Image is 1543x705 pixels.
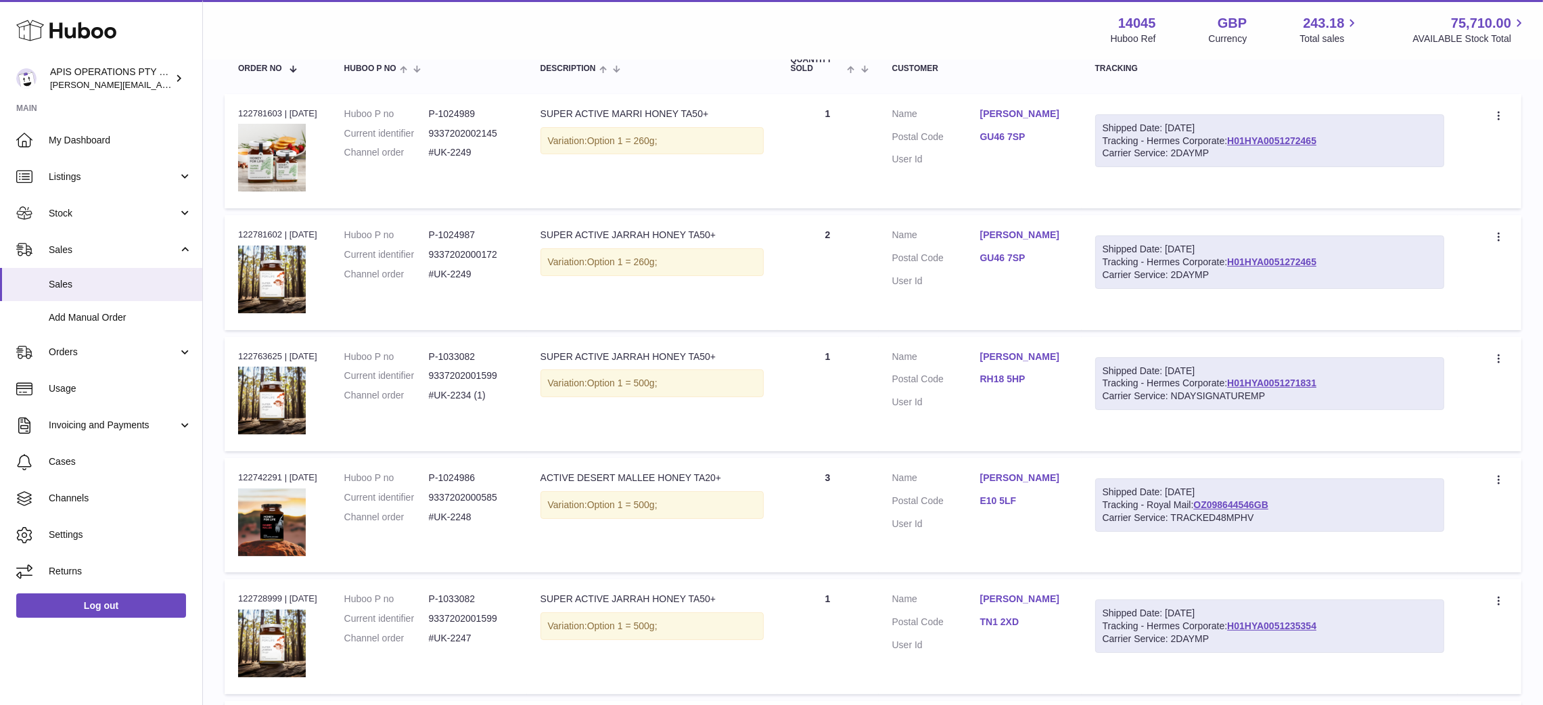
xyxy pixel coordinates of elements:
dt: Channel order [344,511,429,524]
div: Tracking [1095,64,1444,73]
dd: #UK-2249 [429,146,513,159]
dt: Current identifier [344,369,429,382]
dd: P-1024986 [429,472,513,484]
span: Option 1 = 500g; [587,499,658,510]
span: Listings [49,170,178,183]
div: Variation: [540,491,764,519]
dt: Postal Code [892,616,980,632]
span: Returns [49,565,192,578]
div: Shipped Date: [DATE] [1103,122,1437,135]
div: 122728999 | [DATE] [238,593,317,605]
div: SUPER ACTIVE JARRAH HONEY TA50+ [540,593,764,606]
img: gps_generated.png [238,488,306,556]
a: 243.18 Total sales [1299,14,1360,45]
div: Shipped Date: [DATE] [1103,486,1437,499]
img: gps_generated_8a54127e-9a90-409b-8043-53768bdfa358.png [238,367,306,434]
a: GU46 7SP [980,252,1068,265]
span: Settings [49,528,192,541]
dt: User Id [892,518,980,530]
a: [PERSON_NAME] [980,108,1068,120]
span: 243.18 [1303,14,1344,32]
td: 1 [777,579,879,693]
dd: P-1024989 [429,108,513,120]
span: Sales [49,278,192,291]
img: Super-Marri-medicinal-honey-TA50-honey-1.png [238,124,306,191]
div: Shipped Date: [DATE] [1103,365,1437,378]
a: [PERSON_NAME] [980,350,1068,363]
dt: Name [892,593,980,609]
dt: Current identifier [344,248,429,261]
span: [PERSON_NAME][EMAIL_ADDRESS][PERSON_NAME][DOMAIN_NAME] [50,79,344,90]
dt: Huboo P no [344,593,429,606]
dt: Name [892,350,980,367]
dt: Huboo P no [344,229,429,242]
div: Tracking - Hermes Corporate: [1095,114,1444,168]
div: SUPER ACTIVE JARRAH HONEY TA50+ [540,229,764,242]
dt: Huboo P no [344,472,429,484]
dt: Channel order [344,268,429,281]
div: Carrier Service: TRACKED48MPHV [1103,511,1437,524]
div: ACTIVE DESERT MALLEE HONEY TA20+ [540,472,764,484]
a: OZ098644546GB [1193,499,1268,510]
span: Add Manual Order [49,311,192,324]
dd: P-1033082 [429,593,513,606]
div: Customer [892,64,1068,73]
dt: Name [892,108,980,124]
span: Invoicing and Payments [49,419,178,432]
div: Variation: [540,369,764,397]
dt: Channel order [344,146,429,159]
div: Shipped Date: [DATE] [1103,607,1437,620]
dt: Name [892,472,980,488]
div: Carrier Service: 2DAYMP [1103,147,1437,160]
dt: Channel order [344,632,429,645]
a: [PERSON_NAME] [980,229,1068,242]
div: Tracking - Hermes Corporate: [1095,357,1444,411]
span: Quantity Sold [791,55,844,73]
div: 122781602 | [DATE] [238,229,317,241]
span: My Dashboard [49,134,192,147]
dd: #UK-2249 [429,268,513,281]
a: [PERSON_NAME] [980,593,1068,606]
div: Huboo Ref [1111,32,1156,45]
span: Cases [49,455,192,468]
a: Log out [16,593,186,618]
div: Currency [1209,32,1247,45]
td: 3 [777,458,879,572]
span: Usage [49,382,192,395]
dd: 9337202000585 [429,491,513,504]
td: 2 [777,215,879,329]
span: Channels [49,492,192,505]
dd: P-1024987 [429,229,513,242]
strong: 14045 [1118,14,1156,32]
dt: Huboo P no [344,108,429,120]
dt: User Id [892,275,980,288]
dt: Current identifier [344,491,429,504]
div: SUPER ACTIVE JARRAH HONEY TA50+ [540,350,764,363]
span: Order No [238,64,282,73]
dt: Postal Code [892,131,980,147]
div: Variation: [540,248,764,276]
span: Orders [49,346,178,359]
a: H01HYA0051272465 [1227,135,1316,146]
div: APIS OPERATIONS PTY LTD, T/A HONEY FOR LIFE [50,66,172,91]
a: H01HYA0051235354 [1227,620,1316,631]
dd: #UK-2234 (1) [429,389,513,402]
div: Shipped Date: [DATE] [1103,243,1437,256]
dt: Current identifier [344,127,429,140]
dt: Huboo P no [344,350,429,363]
strong: GBP [1218,14,1247,32]
dd: 9337202001599 [429,369,513,382]
a: 75,710.00 AVAILABLE Stock Total [1412,14,1527,45]
a: H01HYA0051271831 [1227,378,1316,388]
dt: User Id [892,396,980,409]
a: TN1 2XD [980,616,1068,629]
dt: Current identifier [344,612,429,625]
div: Variation: [540,127,764,155]
dt: User Id [892,153,980,166]
dd: 9337202001599 [429,612,513,625]
a: GU46 7SP [980,131,1068,143]
div: Tracking - Royal Mail: [1095,478,1444,532]
span: Option 1 = 500g; [587,620,658,631]
div: Carrier Service: NDAYSIGNATUREMP [1103,390,1437,403]
dd: P-1033082 [429,350,513,363]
